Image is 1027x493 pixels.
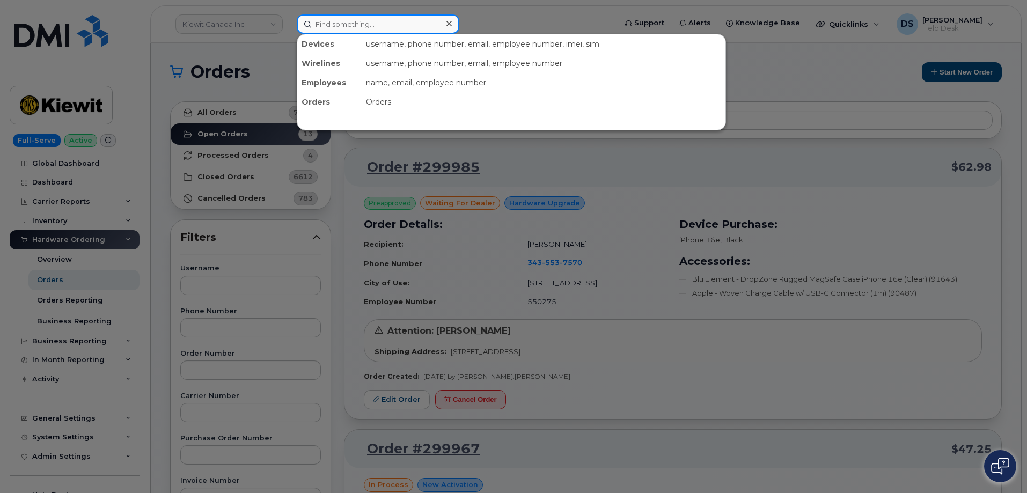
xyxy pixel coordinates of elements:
[362,73,725,92] div: name, email, employee number
[297,54,362,73] div: Wirelines
[297,92,362,112] div: Orders
[991,458,1009,475] img: Open chat
[362,54,725,73] div: username, phone number, email, employee number
[362,92,725,112] div: Orders
[297,34,362,54] div: Devices
[362,34,725,54] div: username, phone number, email, employee number, imei, sim
[297,73,362,92] div: Employees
